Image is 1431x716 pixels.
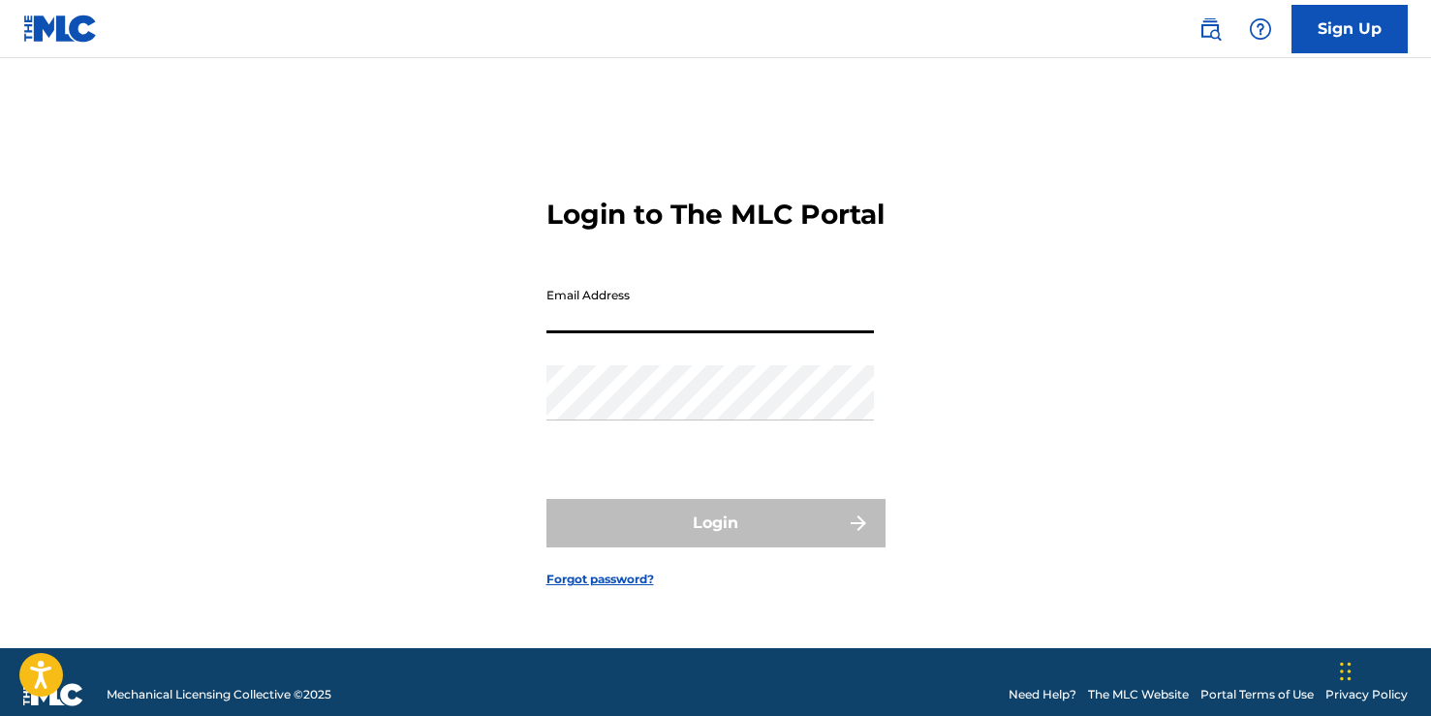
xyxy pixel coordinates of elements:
a: Need Help? [1009,686,1076,703]
iframe: Chat Widget [1334,623,1431,716]
img: search [1198,17,1222,41]
div: Drag [1340,642,1352,700]
img: MLC Logo [23,15,98,43]
span: Mechanical Licensing Collective © 2025 [107,686,331,703]
a: Portal Terms of Use [1200,686,1314,703]
div: Help [1241,10,1280,48]
a: Forgot password? [546,571,654,588]
a: Sign Up [1291,5,1408,53]
a: Public Search [1191,10,1229,48]
a: Privacy Policy [1325,686,1408,703]
img: help [1249,17,1272,41]
a: The MLC Website [1088,686,1189,703]
img: logo [23,683,83,706]
h3: Login to The MLC Portal [546,198,885,232]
